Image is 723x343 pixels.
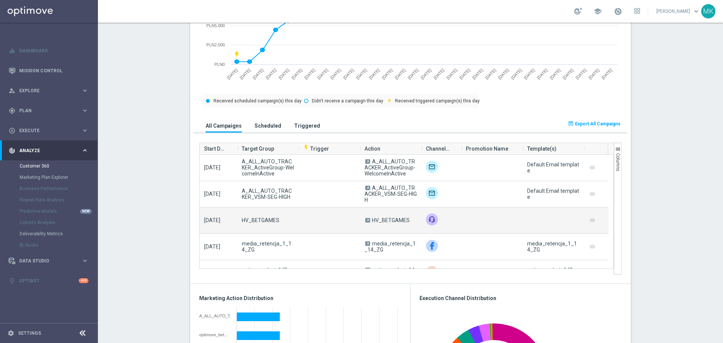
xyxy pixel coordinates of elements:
[8,148,89,154] button: track_changes Analyze keyboard_arrow_right
[20,194,97,206] div: Repeat Rate Analysis
[527,188,580,200] div: Default Email template
[433,68,445,80] text: [DATE]
[79,278,88,283] div: +10
[527,241,580,253] div: media_retencja_1_14_ZG
[395,98,480,104] text: Received triggered campaign(s) this day
[497,68,509,80] text: [DATE]
[365,241,370,246] span: A
[206,23,225,28] text: PLN5,000
[466,141,508,156] span: Promotion Name
[368,68,380,80] text: [DATE]
[365,159,370,164] span: A
[80,209,92,214] div: NEW
[20,231,78,237] a: Deliverability Metrics
[484,68,497,80] text: [DATE]
[8,48,89,54] button: equalizer Dashboard
[239,68,251,80] text: [DATE]
[692,7,700,15] span: keyboard_arrow_down
[9,87,15,94] i: person_search
[527,141,557,156] span: Template(s)
[204,244,220,250] span: [DATE]
[426,240,438,252] div: Facebook Custom Audience
[9,147,81,154] div: Analyze
[394,68,406,80] text: [DATE]
[527,162,580,174] div: Default Email template
[8,258,89,264] div: Data Studio keyboard_arrow_right
[575,68,587,80] text: [DATE]
[294,122,320,129] h3: Triggered
[20,217,97,228] div: Cohorts Analysis
[9,258,81,264] div: Data Studio
[9,127,81,134] div: Execute
[8,88,89,94] div: person_search Explore keyboard_arrow_right
[20,228,97,239] div: Deliverability Metrics
[365,241,416,253] span: media_retencja_1_14_ZG
[20,206,97,217] div: Predictive Models
[204,119,244,133] button: All Campaigns
[214,62,225,67] text: PLN0
[8,68,89,74] div: Mission Control
[81,107,88,114] i: keyboard_arrow_right
[471,68,484,80] text: [DATE]
[9,127,15,134] i: play_circle_outline
[9,61,88,81] div: Mission Control
[265,68,277,80] text: [DATE]
[81,147,88,154] i: keyboard_arrow_right
[81,127,88,134] i: keyboard_arrow_right
[20,163,78,169] a: Customer 360
[593,7,602,15] span: school
[701,4,715,18] div: MK
[9,147,15,154] i: track_changes
[8,278,89,284] button: lightbulb Optibot +10
[20,160,97,172] div: Customer 360
[206,122,242,129] h3: All Campaigns
[656,6,701,17] a: [PERSON_NAME]keyboard_arrow_down
[549,68,561,80] text: [DATE]
[19,259,81,263] span: Data Studio
[204,165,220,171] span: [DATE]
[567,119,622,129] button: open_in_browser Export All Campaigns
[365,141,380,156] span: Action
[199,295,401,302] h3: Marketing Action Distribution
[304,68,316,80] text: [DATE]
[420,68,432,80] text: [DATE]
[292,119,322,133] button: Triggered
[242,267,294,279] span: optimove_bet_14D_and_reg_30D
[365,185,417,203] span: A_ALL_AUTO_TRACKER_VSM-SEG-HIGH
[303,145,309,151] i: flash_on
[253,119,283,133] button: Scheduled
[562,68,574,80] text: [DATE]
[426,161,438,173] img: Target group only
[19,128,81,133] span: Execute
[601,68,613,80] text: [DATE]
[355,68,368,80] text: [DATE]
[81,87,88,94] i: keyboard_arrow_right
[8,330,14,337] i: settings
[278,68,290,80] text: [DATE]
[419,295,622,302] h3: Execution Channel Distribution
[214,98,302,104] text: Received scheduled campaign(s) this day
[510,68,523,80] text: [DATE]
[426,266,438,278] img: Criteo
[8,108,89,114] button: gps_fixed Plan keyboard_arrow_right
[9,87,81,94] div: Explore
[615,153,621,171] span: Columns
[252,68,264,80] text: [DATE]
[9,107,81,114] div: Plan
[20,239,97,251] div: BI Studio
[342,68,355,80] text: [DATE]
[365,218,370,223] span: A
[536,68,548,80] text: [DATE]
[19,271,79,291] a: Optibot
[19,88,81,93] span: Explore
[8,128,89,134] div: play_circle_outline Execute keyboard_arrow_right
[19,41,88,61] a: Dashboard
[426,213,438,226] img: Call center
[9,107,15,114] i: gps_fixed
[204,141,227,156] span: Start Date
[365,186,370,190] span: A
